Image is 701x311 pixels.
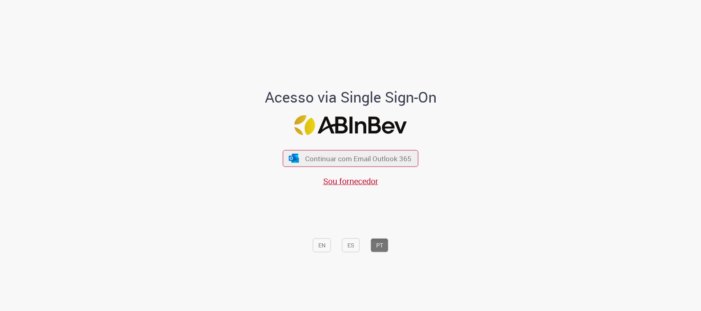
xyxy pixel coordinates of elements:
button: ícone Azure/Microsoft 360 Continuar com Email Outlook 365 [283,150,418,167]
button: PT [371,238,388,252]
button: ES [342,238,360,252]
a: Sou fornecedor [323,176,378,187]
img: Logo ABInBev [294,115,407,135]
span: Continuar com Email Outlook 365 [305,154,411,163]
button: EN [313,238,331,252]
img: ícone Azure/Microsoft 360 [288,154,299,162]
h1: Acesso via Single Sign-On [237,89,464,105]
